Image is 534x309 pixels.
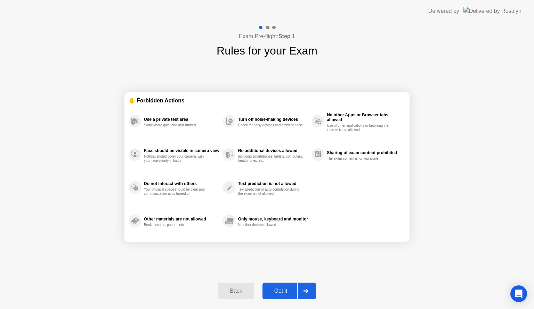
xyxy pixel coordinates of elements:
[327,112,402,122] div: No other Apps or Browser tabs allowed
[238,217,308,222] div: Only mouse, keyboard and monitor
[144,217,219,222] div: Other materials are not allowed
[144,154,210,163] div: Nothing should cover your camera, with your face clearly in focus
[238,154,304,163] div: Including smartphones, tablets, computers, headphones, etc.
[129,97,405,105] div: ✋ Forbidden Actions
[238,148,308,153] div: No additional devices allowed
[265,288,297,294] div: Got it
[428,7,459,15] div: Delivered by
[463,7,521,15] img: Delivered by Rosalyn
[144,181,219,186] div: Do not interact with others
[144,148,219,153] div: Face should be visible in camera view
[327,157,393,161] div: The exam content is for you alone
[144,123,210,127] div: Somewhere quiet and undisturbed
[278,33,295,39] b: Step 1
[238,187,304,196] div: Text prediction or auto-completion during the exam is not allowed
[238,123,304,127] div: Check for noisy devices and ambient noise
[217,42,317,59] h1: Rules for your Exam
[262,283,316,299] button: Got it
[144,187,210,196] div: Your physical space should be clear and communication apps turned off
[220,288,252,294] div: Back
[510,285,527,302] div: Open Intercom Messenger
[144,117,219,122] div: Use a private test area
[327,150,402,155] div: Sharing of exam content prohibited
[218,283,254,299] button: Back
[144,223,210,227] div: Books, scripts, papers, etc
[238,223,304,227] div: No other devices allowed
[327,124,393,132] div: Use of other applications or browsing the internet is not allowed
[238,181,308,186] div: Text prediction is not allowed
[238,117,308,122] div: Turn off noise-making devices
[239,32,295,41] h4: Exam Pre-flight:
